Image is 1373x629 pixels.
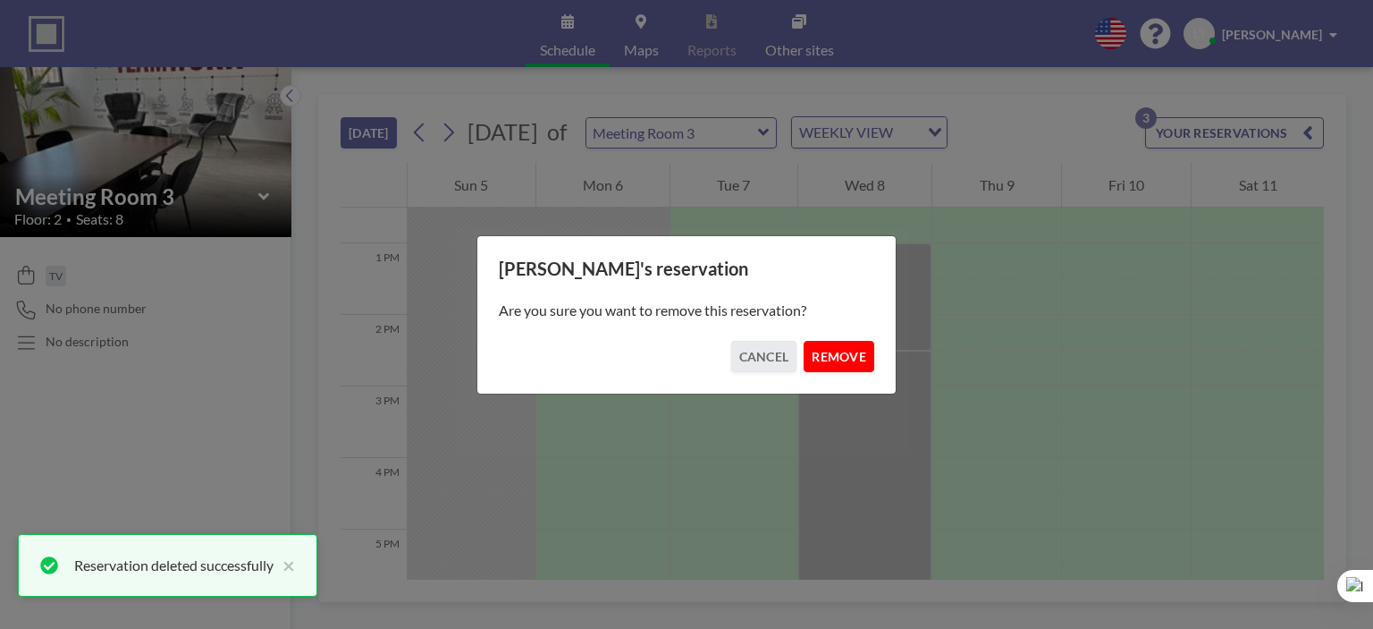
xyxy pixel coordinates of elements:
[804,341,874,372] button: REMOVE
[499,302,874,319] p: Are you sure you want to remove this reservation?
[499,258,874,280] h3: [PERSON_NAME]'s reservation
[74,555,274,576] div: Reservation deleted successfully
[731,341,797,372] button: CANCEL
[274,555,295,576] button: close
